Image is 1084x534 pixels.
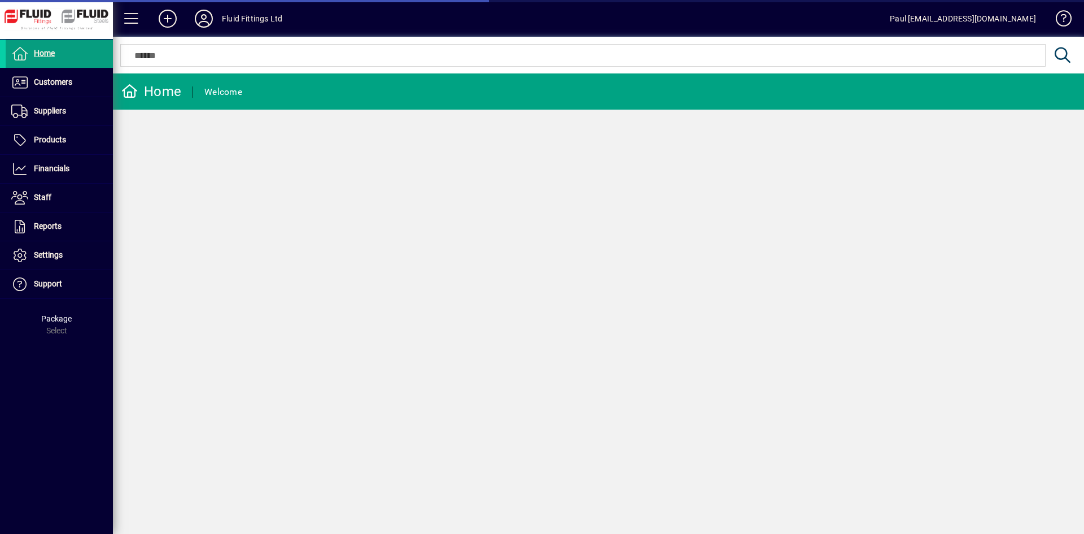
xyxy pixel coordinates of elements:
a: Settings [6,241,113,270]
div: Paul [EMAIL_ADDRESS][DOMAIN_NAME] [890,10,1036,28]
span: Financials [34,164,69,173]
a: Reports [6,212,113,241]
div: Fluid Fittings Ltd [222,10,282,28]
span: Products [34,135,66,144]
button: Add [150,8,186,29]
a: Knowledge Base [1047,2,1070,39]
a: Products [6,126,113,154]
a: Staff [6,184,113,212]
div: Home [121,83,181,101]
button: Profile [186,8,222,29]
span: Staff [34,193,51,202]
span: Support [34,279,62,288]
span: Suppliers [34,106,66,115]
a: Support [6,270,113,298]
span: Settings [34,250,63,259]
span: Package [41,314,72,323]
span: Home [34,49,55,58]
a: Financials [6,155,113,183]
a: Suppliers [6,97,113,125]
span: Customers [34,77,72,86]
span: Reports [34,222,62,231]
div: Welcome [204,83,242,101]
a: Customers [6,68,113,97]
